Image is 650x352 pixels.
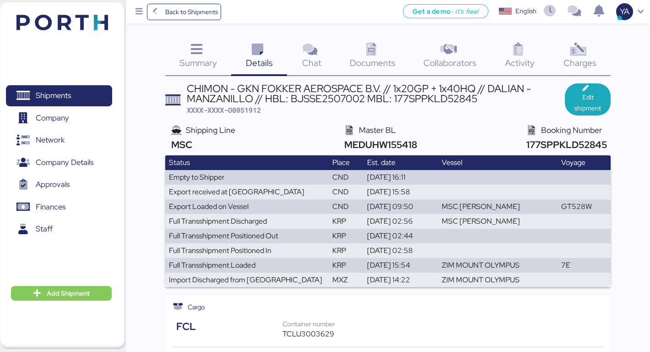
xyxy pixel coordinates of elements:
[505,57,535,69] span: Activity
[563,57,596,69] span: Charges
[6,108,112,129] a: Company
[165,185,329,199] td: Export received at [GEOGRAPHIC_DATA]
[165,170,329,185] td: Empty to Shipper
[36,222,53,236] span: Staff
[165,273,329,287] td: Import Discharged from [GEOGRAPHIC_DATA]
[47,288,90,299] span: Add Shipment
[359,125,396,135] span: Master BL
[36,111,69,125] span: Company
[6,85,112,106] a: Shipments
[541,125,602,135] span: Booking Number
[423,57,477,69] span: Collaborators
[558,258,611,273] td: 7E
[6,174,112,195] a: Approvals
[363,258,438,273] td: [DATE] 15:54
[131,4,147,20] button: Menu
[363,170,438,185] td: [DATE] 16:11
[282,319,345,329] div: Container number
[329,155,363,170] th: Place
[186,125,235,135] span: Shipping Line
[6,219,112,240] a: Staff
[36,89,71,102] span: Shipments
[363,155,438,170] th: Est. date
[187,105,261,115] span: XXXX-XXXX-O0051912
[165,258,329,273] td: Full Transshipment Loaded
[329,229,363,243] td: KRP
[36,200,65,214] span: Finances
[6,152,112,173] a: Company Details
[329,170,363,185] td: CND
[165,6,218,17] span: Back to Shipments
[165,155,329,170] th: Status
[165,199,329,214] td: Export Loaded on Vessel
[36,133,65,147] span: Network
[438,258,558,273] td: ZIM MOUNT OLYMPUS
[329,258,363,273] td: KRP
[36,178,70,191] span: Approvals
[329,199,363,214] td: CND
[565,83,611,115] button: Edit shipment
[11,286,112,301] button: Add Shipment
[246,57,273,69] span: Details
[179,57,217,69] span: Summary
[363,243,438,258] td: [DATE] 02:58
[363,185,438,199] td: [DATE] 15:58
[363,273,438,287] td: [DATE] 14:22
[165,243,329,258] td: Full Transshipment Positioned In
[572,92,603,114] span: Edit shipment
[329,214,363,229] td: KRP
[524,138,607,151] span: 177SPPKLD52845
[620,5,629,17] span: YA
[188,302,205,312] span: Cargo
[187,83,565,104] div: CHIMON - GKN FOKKER AEROSPACE B.V. // 1x20GP + 1x40HQ // DALIAN - MANZANILLO // HBL: BJSSE2507002...
[302,57,321,69] span: Chat
[438,273,558,287] td: ZIM MOUNT OLYMPUS
[350,57,395,69] span: Documents
[6,196,112,217] a: Finances
[342,138,417,151] span: MEDUHW155418
[36,156,93,169] span: Company Details
[363,214,438,229] td: [DATE] 02:56
[169,138,192,151] span: MSC
[176,319,282,335] div: FCL
[329,243,363,258] td: KRP
[6,130,112,151] a: Network
[438,214,558,229] td: MSC [PERSON_NAME]
[515,6,536,16] div: English
[165,214,329,229] td: Full Transshipment Discharged
[558,199,611,214] td: GT528W
[165,229,329,243] td: Full Transshipment Positioned Out
[438,199,558,214] td: MSC [PERSON_NAME]
[329,185,363,199] td: CND
[147,4,222,20] a: Back to Shipments
[438,155,558,170] th: Vessel
[363,229,438,243] td: [DATE] 02:44
[282,329,345,340] div: TCLU3003629
[363,199,438,214] td: [DATE] 09:50
[558,155,611,170] th: Voyage
[329,273,363,287] td: MXZ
